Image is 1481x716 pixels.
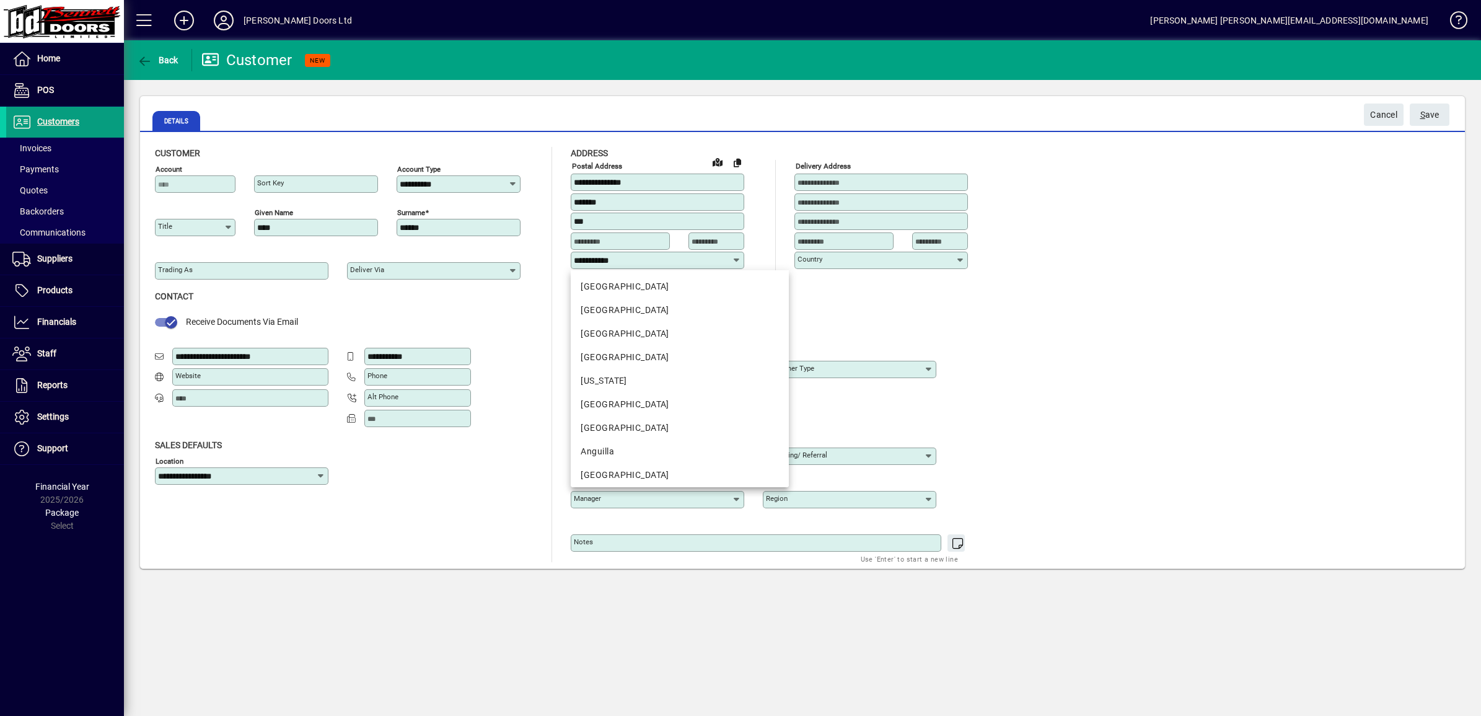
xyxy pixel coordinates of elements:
mat-option: Algeria [571,346,788,369]
mat-label: Account Type [397,165,441,174]
a: Communications [6,222,124,243]
mat-label: Deliver via [350,265,384,274]
span: Financials [37,317,76,327]
mat-option: American Samoa [571,369,788,393]
span: Staff [37,348,56,358]
mat-label: Location [156,456,183,465]
div: [GEOGRAPHIC_DATA] [581,351,778,364]
a: Reports [6,370,124,401]
div: [GEOGRAPHIC_DATA] [581,422,778,435]
span: Cancel [1370,105,1397,125]
a: Payments [6,159,124,180]
mat-label: Title [158,222,172,231]
span: Backorders [12,206,64,216]
span: NEW [310,56,325,64]
span: Communications [12,228,86,237]
button: Save [1410,104,1449,126]
mat-label: Account [156,165,182,174]
div: [GEOGRAPHIC_DATA] [581,304,778,317]
mat-option: Afghanistan [571,299,788,322]
span: POS [37,85,54,95]
button: Profile [204,9,244,32]
div: [PERSON_NAME] Doors Ltd [244,11,352,30]
mat-label: Customer type [766,364,814,373]
div: [PERSON_NAME] [PERSON_NAME][EMAIL_ADDRESS][DOMAIN_NAME] [1150,11,1428,30]
mat-option: Anguilla [571,440,788,464]
button: Back [134,49,182,71]
span: Settings [37,412,69,422]
div: Anguilla [581,445,778,458]
span: Quotes [12,185,48,195]
mat-label: Region [766,494,788,503]
span: ave [1420,105,1439,125]
mat-label: Notes [574,537,593,546]
mat-option: Albania [571,322,788,346]
a: Support [6,433,124,464]
mat-label: Phone [367,371,387,380]
mat-option: Antarctica [571,464,788,487]
span: Receive Documents Via Email [186,317,298,327]
mat-option: Angola [571,417,788,440]
mat-option: Andorra [571,393,788,417]
a: Suppliers [6,244,124,275]
span: Suppliers [37,254,73,263]
span: Address [571,148,608,158]
span: Financial Year [35,482,89,492]
button: Add [164,9,204,32]
app-page-header-button: Back [124,49,192,71]
a: Backorders [6,201,124,222]
div: [GEOGRAPHIC_DATA] [581,469,778,482]
button: Cancel [1364,104,1404,126]
span: Home [37,53,60,63]
span: Payments [12,164,59,174]
a: Staff [6,338,124,369]
span: Support [37,443,68,453]
div: [GEOGRAPHIC_DATA] [581,398,778,411]
div: [GEOGRAPHIC_DATA] [581,327,778,340]
mat-label: Given name [255,208,293,217]
a: Home [6,43,124,74]
span: Customers [37,117,79,126]
mat-label: Sort key [257,179,284,187]
span: Package [45,508,79,518]
mat-option: New Zealand [571,275,788,299]
mat-label: Website [175,371,201,380]
mat-label: Surname [397,208,425,217]
span: Products [37,285,73,295]
a: Invoices [6,138,124,159]
span: Reports [37,380,68,390]
mat-label: Trading as [158,265,193,274]
mat-label: Marketing/ Referral [766,451,827,459]
div: [GEOGRAPHIC_DATA] [581,280,778,293]
a: Quotes [6,180,124,201]
span: Sales defaults [155,440,222,450]
a: View on map [708,152,727,172]
a: Products [6,275,124,306]
a: POS [6,75,124,106]
div: Customer [201,50,292,70]
a: Knowledge Base [1441,2,1466,43]
div: [US_STATE] [581,374,778,387]
span: Invoices [12,143,51,153]
mat-label: Alt Phone [367,392,398,401]
mat-label: Country [798,255,822,263]
a: Financials [6,307,124,338]
span: S [1420,110,1425,120]
a: Settings [6,402,124,433]
span: Details [152,111,200,131]
span: Contact [155,291,193,301]
mat-hint: Use 'Enter' to start a new line [861,552,958,566]
button: Copy to Delivery address [727,152,747,172]
span: Back [137,55,178,65]
mat-label: Manager [574,494,601,503]
span: Customer [155,148,200,158]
